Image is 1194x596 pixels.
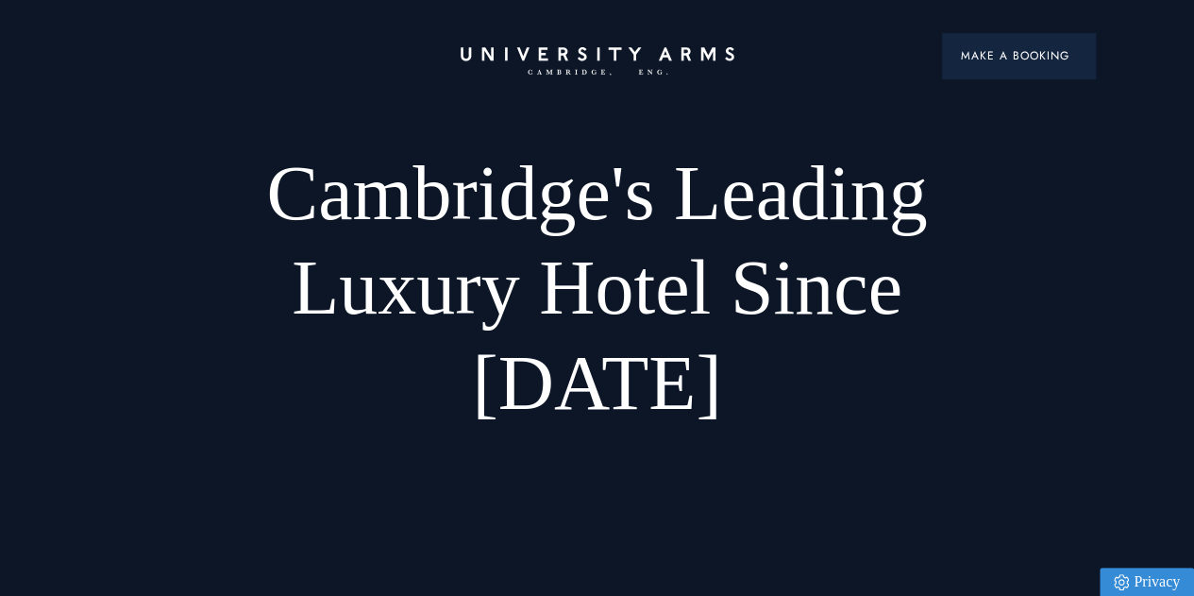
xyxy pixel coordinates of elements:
a: Home [461,47,734,77]
span: Make a Booking [961,47,1076,64]
button: Make a BookingArrow icon [942,33,1095,78]
img: Arrow icon [1069,53,1076,60]
a: Privacy [1100,568,1194,596]
img: Privacy [1114,574,1129,590]
h1: Cambridge's Leading Luxury Hotel Since [DATE] [199,146,995,430]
